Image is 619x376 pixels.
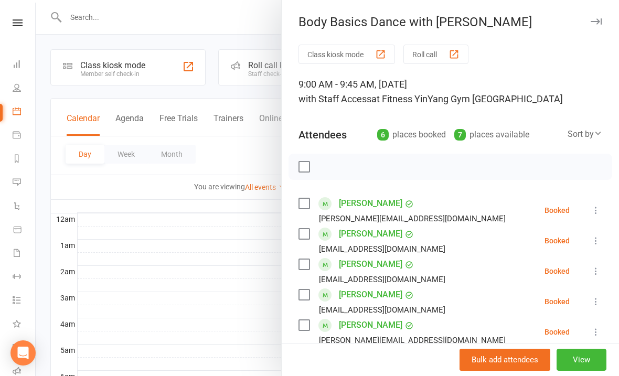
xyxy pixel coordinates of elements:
span: at Fitness YinYang Gym [GEOGRAPHIC_DATA] [371,93,563,104]
div: Attendees [298,127,347,142]
a: [PERSON_NAME] [339,286,402,303]
a: Calendar [13,101,36,124]
div: places booked [377,127,446,142]
button: Roll call [403,45,468,64]
a: Product Sales [13,219,36,242]
button: Bulk add attendees [460,349,550,371]
div: [EMAIL_ADDRESS][DOMAIN_NAME] [319,242,445,256]
div: Booked [545,298,570,305]
div: 9:00 AM - 9:45 AM, [DATE] [298,77,602,106]
a: What's New [13,313,36,337]
div: Booked [545,207,570,214]
a: [PERSON_NAME] [339,317,402,334]
div: Open Intercom Messenger [10,340,36,366]
div: [EMAIL_ADDRESS][DOMAIN_NAME] [319,273,445,286]
div: [PERSON_NAME][EMAIL_ADDRESS][DOMAIN_NAME] [319,334,506,347]
div: Booked [545,237,570,244]
div: Body Basics Dance with [PERSON_NAME] [282,15,619,29]
button: Class kiosk mode [298,45,395,64]
a: [PERSON_NAME] [339,256,402,273]
a: General attendance kiosk mode [13,337,36,360]
div: [PERSON_NAME][EMAIL_ADDRESS][DOMAIN_NAME] [319,212,506,225]
a: [PERSON_NAME] [339,225,402,242]
div: [EMAIL_ADDRESS][DOMAIN_NAME] [319,303,445,317]
div: Booked [545,328,570,336]
a: Dashboard [13,53,36,77]
a: Payments [13,124,36,148]
div: 6 [377,129,389,141]
span: with Staff Access [298,93,371,104]
button: View [557,349,606,371]
a: [PERSON_NAME] [339,195,402,212]
div: Sort by [568,127,602,141]
a: Reports [13,148,36,171]
div: Booked [545,267,570,275]
div: places available [454,127,529,142]
div: 7 [454,129,466,141]
a: People [13,77,36,101]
